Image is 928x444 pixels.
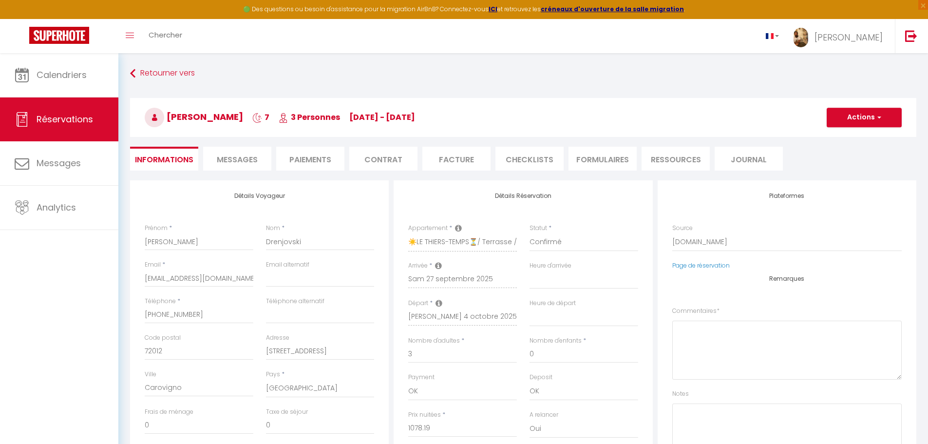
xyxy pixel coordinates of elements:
li: CHECKLISTS [495,147,564,171]
a: Chercher [141,19,189,53]
label: Email [145,260,161,270]
label: Prénom [145,224,168,233]
span: Messages [37,157,81,169]
li: Ressources [642,147,710,171]
label: Taxe de séjour [266,407,308,417]
button: Ouvrir le widget de chat LiveChat [8,4,37,33]
a: ICI [489,5,497,13]
img: ... [794,28,808,47]
label: Heure de départ [530,299,576,308]
label: Commentaires [672,307,720,316]
span: Réservations [37,113,93,125]
button: Actions [827,108,902,127]
label: Frais de ménage [145,407,193,417]
h4: Plateformes [672,193,902,199]
span: 7 [252,112,269,123]
label: Code postal [145,333,181,343]
label: Arrivée [408,261,428,270]
label: Payment [408,373,435,382]
span: Messages [217,154,258,165]
h4: Détails Voyageur [145,193,374,199]
label: Prix nuitées [408,410,441,420]
span: [PERSON_NAME] [145,111,243,123]
label: Heure d'arrivée [530,261,571,270]
img: logout [905,30,917,42]
label: Email alternatif [266,260,309,270]
label: Téléphone alternatif [266,297,324,306]
label: Appartement [408,224,448,233]
li: Informations [130,147,198,171]
label: Deposit [530,373,552,382]
a: ... [PERSON_NAME] [786,19,895,53]
span: Chercher [149,30,182,40]
span: [PERSON_NAME] [814,31,883,43]
li: Facture [422,147,491,171]
label: Ville [145,370,156,379]
label: Départ [408,299,428,308]
span: Calendriers [37,69,87,81]
label: Adresse [266,333,289,343]
label: Nom [266,224,280,233]
img: Super Booking [29,27,89,44]
label: Nombre d'adultes [408,336,460,346]
label: Notes [672,389,689,399]
label: Source [672,224,693,233]
h4: Remarques [672,275,902,282]
li: Contrat [349,147,417,171]
a: créneaux d'ouverture de la salle migration [541,5,684,13]
span: Analytics [37,201,76,213]
label: Téléphone [145,297,176,306]
li: Paiements [276,147,344,171]
a: Page de réservation [672,261,730,270]
span: [DATE] - [DATE] [349,112,415,123]
label: A relancer [530,410,558,420]
span: 3 Personnes [279,112,340,123]
label: Nombre d'enfants [530,336,582,346]
h4: Détails Réservation [408,193,638,199]
label: Statut [530,224,547,233]
label: Pays [266,370,280,379]
li: FORMULAIRES [568,147,637,171]
li: Journal [715,147,783,171]
a: Retourner vers [130,65,916,82]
